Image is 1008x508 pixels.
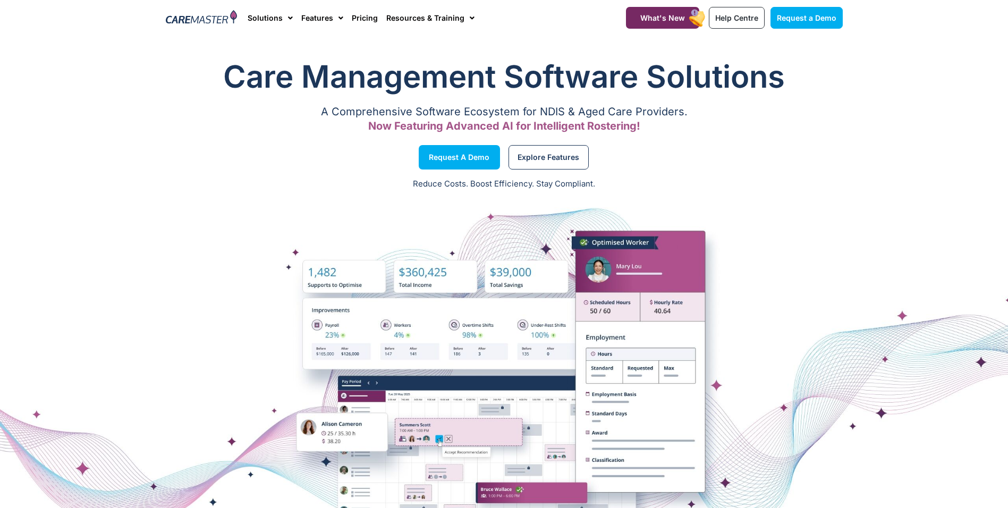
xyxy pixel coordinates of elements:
span: Request a Demo [777,13,836,22]
a: Help Centre [709,7,765,29]
span: What's New [640,13,685,22]
span: Explore Features [518,155,579,160]
span: Now Featuring Advanced AI for Intelligent Rostering! [368,120,640,132]
p: A Comprehensive Software Ecosystem for NDIS & Aged Care Providers. [166,108,843,115]
img: CareMaster Logo [166,10,238,26]
a: Request a Demo [419,145,500,170]
p: Reduce Costs. Boost Efficiency. Stay Compliant. [6,178,1002,190]
a: What's New [626,7,699,29]
span: Request a Demo [429,155,489,160]
h1: Care Management Software Solutions [166,55,843,98]
a: Explore Features [509,145,589,170]
a: Request a Demo [770,7,843,29]
span: Help Centre [715,13,758,22]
